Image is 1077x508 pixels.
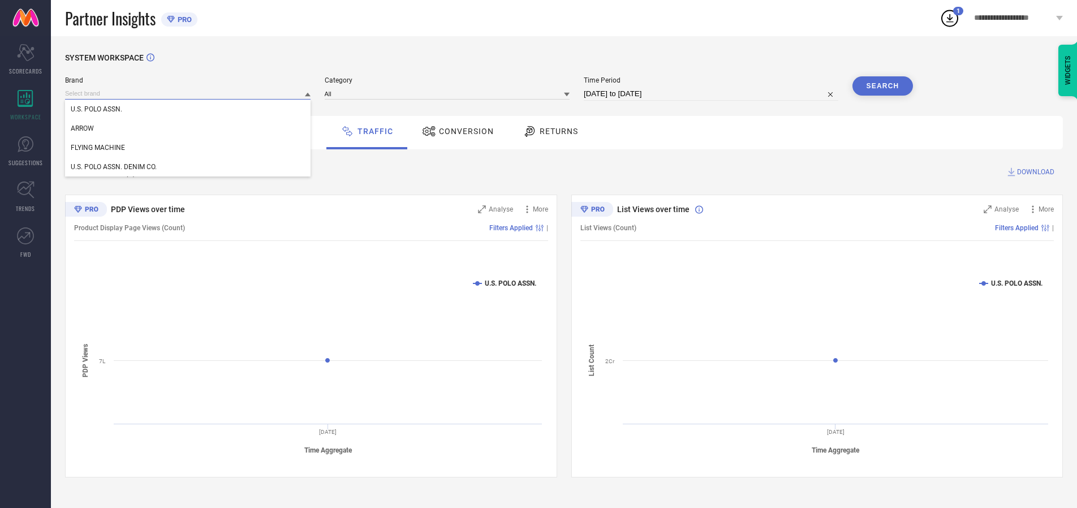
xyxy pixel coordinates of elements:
[65,53,144,62] span: SYSTEM WORKSPACE
[8,158,43,167] span: SUGGESTIONS
[16,204,35,213] span: TRENDS
[540,127,578,136] span: Returns
[9,67,42,75] span: SCORECARDS
[20,250,31,259] span: FWD
[994,205,1019,213] span: Analyse
[439,127,494,136] span: Conversion
[99,358,106,364] text: 7L
[175,15,192,24] span: PRO
[485,279,536,287] text: U.S. POLO ASSN.
[1039,205,1054,213] span: More
[65,7,156,30] span: Partner Insights
[319,429,337,435] text: [DATE]
[995,224,1039,232] span: Filters Applied
[325,76,570,84] span: Category
[357,127,393,136] span: Traffic
[852,76,914,96] button: Search
[546,224,548,232] span: |
[478,205,486,213] svg: Zoom
[617,205,690,214] span: List Views over time
[580,224,636,232] span: List Views (Count)
[65,88,311,100] input: Select brand
[71,163,157,171] span: U.S. POLO ASSN. DENIM CO.
[533,205,548,213] span: More
[584,76,838,84] span: Time Period
[81,343,89,377] tspan: PDP Views
[489,205,513,213] span: Analyse
[304,446,352,454] tspan: Time Aggregate
[826,429,844,435] text: [DATE]
[940,8,960,28] div: Open download list
[71,144,125,152] span: FLYING MACHINE
[65,76,311,84] span: Brand
[571,202,613,219] div: Premium
[1052,224,1054,232] span: |
[65,202,107,219] div: Premium
[10,113,41,121] span: WORKSPACE
[984,205,992,213] svg: Zoom
[65,100,311,119] div: U.S. POLO ASSN.
[111,205,185,214] span: PDP Views over time
[588,345,596,376] tspan: List Count
[812,446,860,454] tspan: Time Aggregate
[71,105,122,113] span: U.S. POLO ASSN.
[489,224,533,232] span: Filters Applied
[71,124,94,132] span: ARROW
[584,87,838,101] input: Select time period
[74,224,185,232] span: Product Display Page Views (Count)
[65,138,311,157] div: FLYING MACHINE
[1017,166,1054,178] span: DOWNLOAD
[65,119,311,138] div: ARROW
[957,7,960,15] span: 1
[605,358,615,364] text: 2Cr
[65,157,311,176] div: U.S. POLO ASSN. DENIM CO.
[991,279,1042,287] text: U.S. POLO ASSN.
